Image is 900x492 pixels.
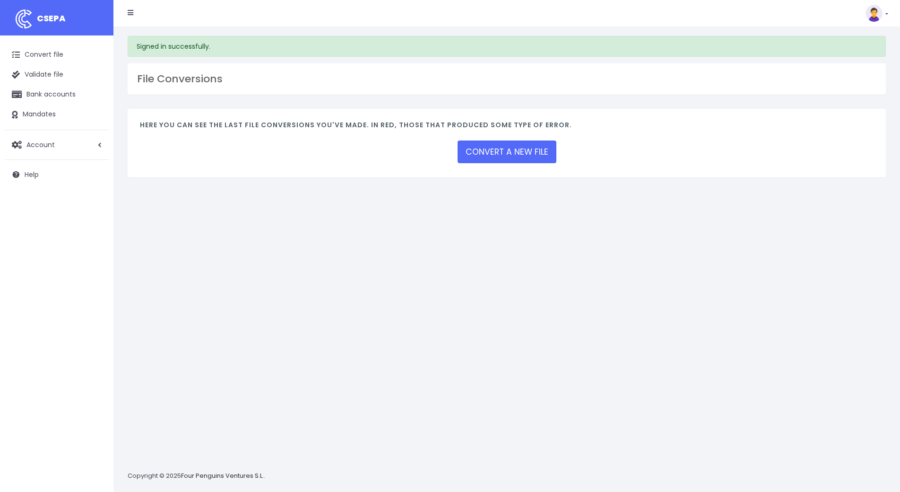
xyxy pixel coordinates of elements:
[5,45,109,65] a: Convert file
[37,12,66,24] span: CSEPA
[12,7,35,31] img: logo
[181,471,264,480] a: Four Penguins Ventures S.L.
[865,5,883,22] img: profile
[5,165,109,184] a: Help
[5,65,109,85] a: Validate file
[5,85,109,105] a: Bank accounts
[5,135,109,155] a: Account
[140,121,874,134] h4: Here you can see the last file conversions you've made. In red, those that produced some type of ...
[25,169,39,179] span: Help
[5,105,109,124] a: Mandates
[128,36,886,57] div: Signed in successfully.
[137,73,876,85] h3: File Conversions
[458,141,556,163] a: CONVERT A NEW FILE
[128,471,265,481] p: Copyright © 2025 .
[26,140,55,149] span: Account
